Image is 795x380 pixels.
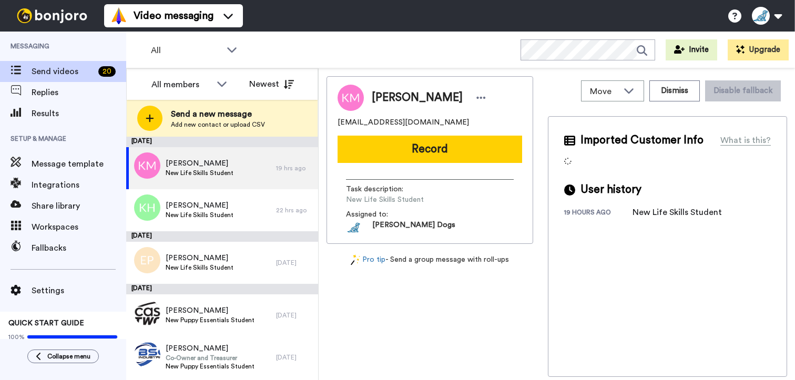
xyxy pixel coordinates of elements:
div: [DATE] [126,137,318,147]
span: Collapse menu [47,352,90,361]
span: New Life Skills Student [166,169,233,177]
a: Pro tip [351,254,385,265]
img: vm-color.svg [110,7,127,24]
span: [PERSON_NAME] Dogs [372,220,455,235]
img: magic-wand.svg [351,254,360,265]
div: [DATE] [126,284,318,294]
span: [PERSON_NAME] [372,90,463,106]
span: Integrations [32,179,126,191]
span: Fallbacks [32,242,126,254]
div: [DATE] [276,259,313,267]
div: All members [151,78,211,91]
div: What is this? [720,134,771,147]
div: 22 hrs ago [276,206,313,214]
button: Disable fallback [705,80,781,101]
button: Upgrade [728,39,789,60]
span: New Life Skills Student [166,211,233,219]
div: 20 [98,66,116,77]
span: Add new contact or upload CSV [171,120,265,129]
span: Share library [32,200,126,212]
span: New Life Skills Student [346,194,446,205]
span: 100% [8,333,25,341]
img: 5bed4b61-adf0-4892-89aa-4ddd52175552.jpg [134,300,160,326]
span: All [151,44,221,57]
span: [PERSON_NAME] [166,158,233,169]
button: Collapse menu [27,350,99,363]
span: Send a new message [171,108,265,120]
div: 19 hours ago [564,208,633,219]
div: New Life Skills Student [633,206,722,219]
span: [PERSON_NAME] [166,343,254,354]
button: Invite [666,39,717,60]
span: [EMAIL_ADDRESS][DOMAIN_NAME] [338,117,469,128]
button: Newest [241,74,302,95]
button: Record [338,136,522,163]
span: Message template [32,158,126,170]
span: [PERSON_NAME] [166,253,233,263]
span: Video messaging [134,8,213,23]
span: Co-Owner and Treasurer [166,354,254,362]
span: Settings [32,284,126,297]
span: Move [590,85,618,98]
img: deb07dc2-4197-4ded-a9eb-f7d9846f6f35.png [134,342,160,368]
img: ep.png [134,247,160,273]
img: km.png [134,152,160,179]
span: Task description : [346,184,420,194]
span: Imported Customer Info [580,132,704,148]
span: Replies [32,86,126,99]
button: Dismiss [649,80,700,101]
span: New Puppy Essentials Student [166,362,254,371]
img: bj-logo-header-white.svg [13,8,91,23]
span: Send videos [32,65,94,78]
div: [DATE] [126,231,318,242]
div: 19 hrs ago [276,164,313,172]
img: Image of Kathryn Moler [338,85,364,111]
span: QUICK START GUIDE [8,320,84,327]
img: kh.png [134,194,160,221]
span: Workspaces [32,221,126,233]
div: [DATE] [276,311,313,320]
span: [PERSON_NAME] [166,200,233,211]
span: New Puppy Essentials Student [166,316,254,324]
span: New Life Skills Student [166,263,233,272]
div: [DATE] [276,353,313,362]
span: Assigned to: [346,209,420,220]
span: [PERSON_NAME] [166,305,254,316]
div: - Send a group message with roll-ups [327,254,533,265]
span: User history [580,182,641,198]
img: 67ee44f4-e31c-4fea-bd08-8152384d68b7-1715273885.jpg [346,220,362,235]
span: Results [32,107,126,120]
